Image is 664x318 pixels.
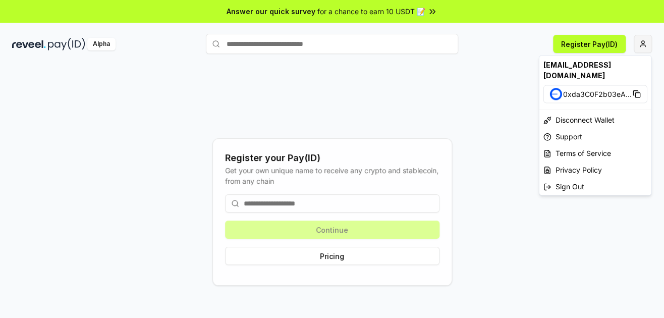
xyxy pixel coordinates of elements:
[563,89,632,99] span: 0xda3C0F2b03eA ...
[539,112,651,128] div: Disconnect Wallet
[539,56,651,85] div: [EMAIL_ADDRESS][DOMAIN_NAME]
[539,145,651,162] a: Terms of Service
[539,178,651,195] div: Sign Out
[539,128,651,145] a: Support
[550,88,562,100] img: Base
[539,162,651,178] a: Privacy Policy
